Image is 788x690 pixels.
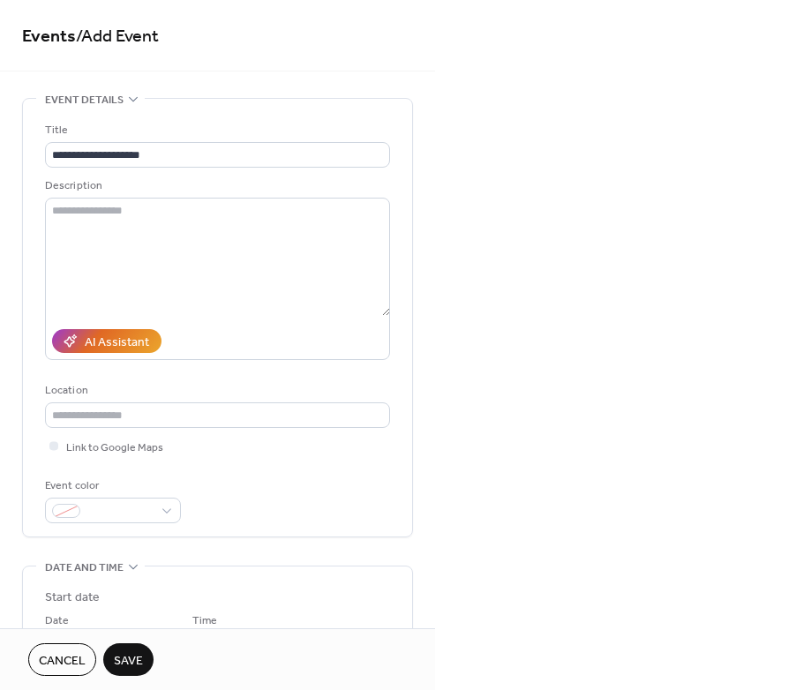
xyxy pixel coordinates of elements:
[22,19,76,54] a: Events
[45,381,386,400] div: Location
[45,559,124,577] span: Date and time
[52,329,161,353] button: AI Assistant
[45,476,177,495] div: Event color
[114,652,143,671] span: Save
[39,652,86,671] span: Cancel
[45,611,69,630] span: Date
[76,19,159,54] span: / Add Event
[45,176,386,195] div: Description
[85,334,149,352] div: AI Assistant
[45,121,386,139] div: Title
[192,611,217,630] span: Time
[45,91,124,109] span: Event details
[103,643,154,676] button: Save
[45,589,100,607] div: Start date
[66,439,163,457] span: Link to Google Maps
[28,643,96,676] button: Cancel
